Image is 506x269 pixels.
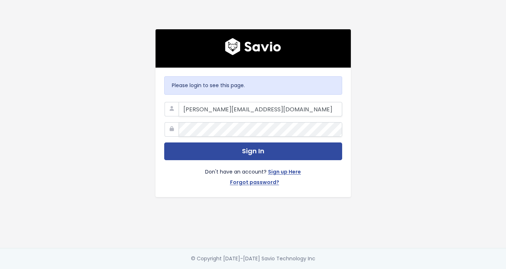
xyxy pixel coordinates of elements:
[164,142,342,160] button: Sign In
[164,160,342,188] div: Don't have an account?
[268,167,301,178] a: Sign up Here
[230,178,279,188] a: Forgot password?
[179,102,342,116] input: Your Work Email Address
[172,81,335,90] p: Please login to see this page.
[191,254,315,263] div: © Copyright [DATE]-[DATE] Savio Technology Inc
[225,38,281,55] img: logo600x187.a314fd40982d.png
